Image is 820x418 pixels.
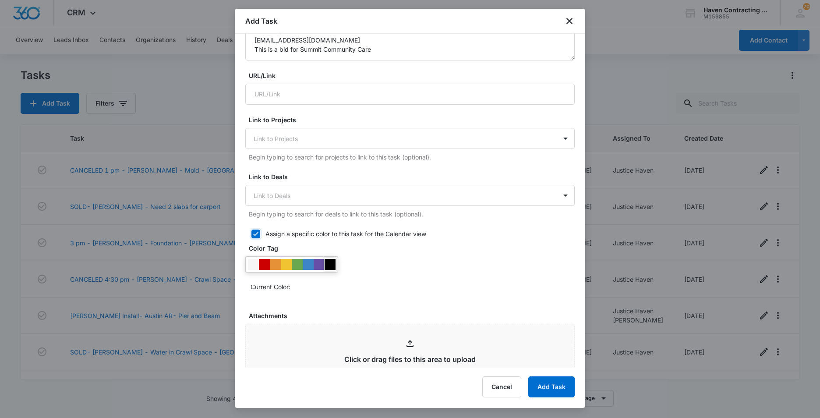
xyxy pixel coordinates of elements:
[249,209,575,219] p: Begin typing to search for deals to link to this task (optional).
[259,259,270,270] div: #CC0000
[270,259,281,270] div: #e69138
[249,311,578,320] label: Attachments
[314,259,325,270] div: #674ea7
[248,259,259,270] div: #F6F6F6
[249,172,578,181] label: Link to Deals
[281,259,292,270] div: #f1c232
[292,259,303,270] div: #6aa84f
[245,11,575,60] textarea: Leasul Long [STREET_ADDRESS] [PHONE_NUMBER] [EMAIL_ADDRESS][DOMAIN_NAME] This is a bid for Summit...
[265,229,426,238] div: Assign a specific color to this task for the Calendar view
[482,376,521,397] button: Cancel
[249,152,575,162] p: Begin typing to search for projects to link to this task (optional).
[249,71,578,80] label: URL/Link
[564,16,575,26] button: close
[303,259,314,270] div: #3d85c6
[528,376,575,397] button: Add Task
[251,282,290,291] p: Current Color:
[249,244,578,253] label: Color Tag
[245,84,575,105] input: URL/Link
[249,115,578,124] label: Link to Projects
[325,259,336,270] div: #000000
[245,16,277,26] h1: Add Task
